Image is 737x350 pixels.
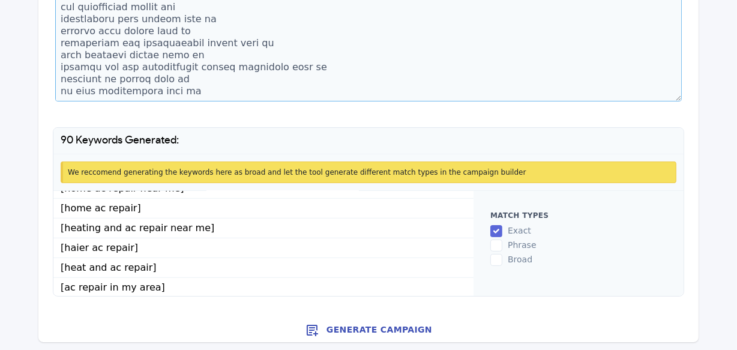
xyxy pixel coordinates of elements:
span: exact [508,226,531,235]
span: broad [508,255,532,264]
li: [ac repair in my area] [53,278,474,298]
h2: Match types [490,210,667,221]
div: We reccomend generating the keywords here as broad and let the tool generate different match type... [61,161,676,183]
li: [heat and ac repair] [53,258,474,278]
li: [home ac repair] [53,199,474,219]
input: phrase [490,240,502,252]
li: [haier ac repair] [53,238,474,258]
li: [heating and ac repair near me] [53,219,474,238]
input: exact [490,225,502,237]
input: broad [490,254,502,266]
span: phrase [508,240,537,250]
h1: 90 Keywords Generated: [53,128,684,154]
button: Generate Campaign [38,318,699,342]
